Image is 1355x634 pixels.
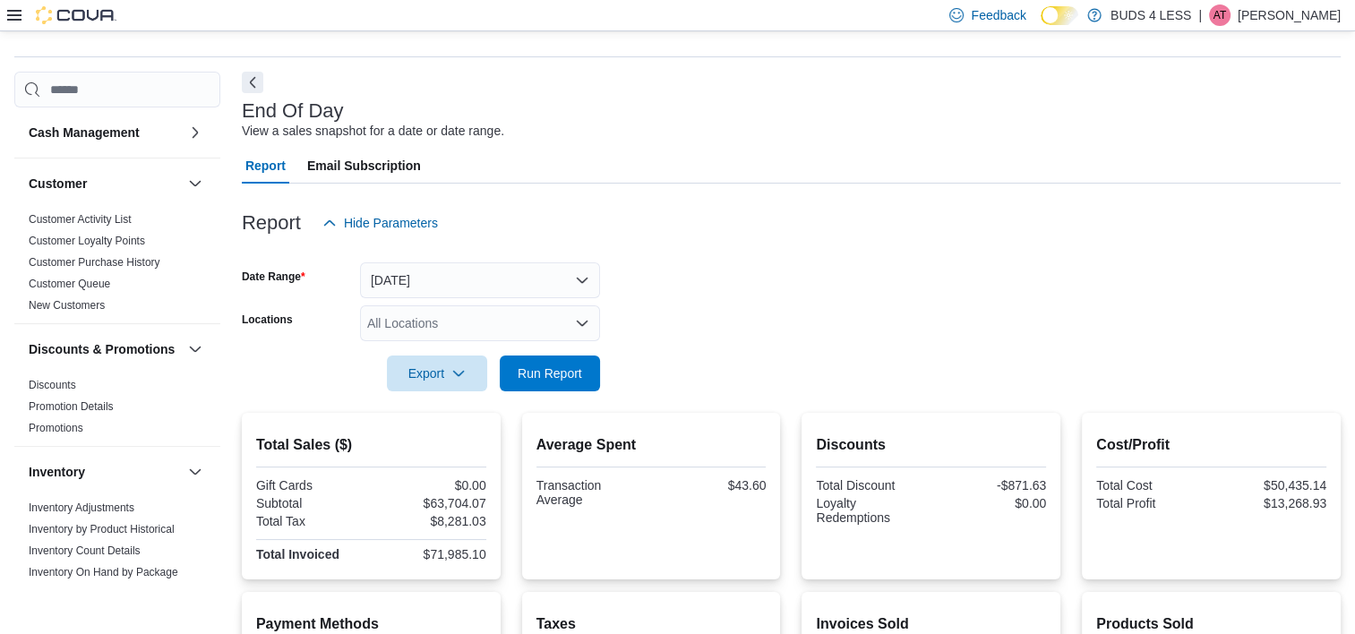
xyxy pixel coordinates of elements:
div: -$871.63 [935,478,1046,493]
span: New Customers [29,298,105,313]
a: Customer Purchase History [29,256,160,269]
div: $71,985.10 [374,547,485,561]
span: Customer Queue [29,277,110,291]
a: Inventory Adjustments [29,501,134,514]
div: Customer [14,209,220,323]
p: | [1198,4,1202,26]
div: Total Cost [1096,478,1207,493]
button: Cash Management [184,122,206,143]
button: Customer [184,173,206,194]
button: Inventory [29,463,181,481]
button: Customer [29,175,181,193]
a: Customer Loyalty Points [29,235,145,247]
span: Discounts [29,378,76,392]
button: Export [387,356,487,391]
h2: Cost/Profit [1096,434,1326,456]
span: Run Report [518,364,582,382]
button: Cash Management [29,124,181,141]
a: Customer Activity List [29,213,132,226]
div: $13,268.93 [1215,496,1326,510]
span: Inventory On Hand by Package [29,565,178,579]
div: Total Discount [816,478,927,493]
button: Run Report [500,356,600,391]
div: Transaction Average [536,478,647,507]
div: $8,281.03 [374,514,485,528]
a: Customer Queue [29,278,110,290]
div: Loyalty Redemptions [816,496,927,525]
button: Hide Parameters [315,205,445,241]
span: Report [245,148,286,184]
h3: Report [242,212,301,234]
img: Cova [36,6,116,24]
span: Feedback [971,6,1025,24]
div: Gift Cards [256,478,367,493]
p: [PERSON_NAME] [1238,4,1341,26]
div: Total Tax [256,514,367,528]
span: Inventory Adjustments [29,501,134,515]
label: Date Range [242,270,305,284]
span: Inventory by Product Historical [29,522,175,536]
span: Dark Mode [1041,25,1042,26]
span: AT [1213,4,1226,26]
a: Promotion Details [29,400,114,413]
span: Customer Loyalty Points [29,234,145,248]
div: $43.60 [655,478,766,493]
h3: Customer [29,175,87,193]
a: Inventory On Hand by Package [29,566,178,578]
label: Locations [242,313,293,327]
input: Dark Mode [1041,6,1078,25]
h2: Discounts [816,434,1046,456]
a: Inventory Count Details [29,544,141,557]
h2: Average Spent [536,434,767,456]
span: Promotions [29,421,83,435]
button: Discounts & Promotions [184,338,206,360]
button: Next [242,72,263,93]
button: Open list of options [575,316,589,330]
div: $0.00 [935,496,1046,510]
h3: Discounts & Promotions [29,340,175,358]
a: New Customers [29,299,105,312]
a: Promotions [29,422,83,434]
span: Export [398,356,476,391]
button: Inventory [184,461,206,483]
span: Promotion Details [29,399,114,414]
div: $0.00 [374,478,485,493]
div: View a sales snapshot for a date or date range. [242,122,504,141]
div: Total Profit [1096,496,1207,510]
span: Hide Parameters [344,214,438,232]
div: Subtotal [256,496,367,510]
div: $63,704.07 [374,496,485,510]
a: Inventory by Product Historical [29,523,175,535]
span: Customer Purchase History [29,255,160,270]
button: [DATE] [360,262,600,298]
h3: Cash Management [29,124,140,141]
div: $50,435.14 [1215,478,1326,493]
div: Alex Tanguay [1209,4,1231,26]
div: Discounts & Promotions [14,374,220,446]
h3: End Of Day [242,100,344,122]
span: Email Subscription [307,148,421,184]
h2: Total Sales ($) [256,434,486,456]
span: Inventory Count Details [29,544,141,558]
button: Discounts & Promotions [29,340,181,358]
strong: Total Invoiced [256,547,339,561]
span: Customer Activity List [29,212,132,227]
a: Discounts [29,379,76,391]
h3: Inventory [29,463,85,481]
p: BUDS 4 LESS [1111,4,1191,26]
